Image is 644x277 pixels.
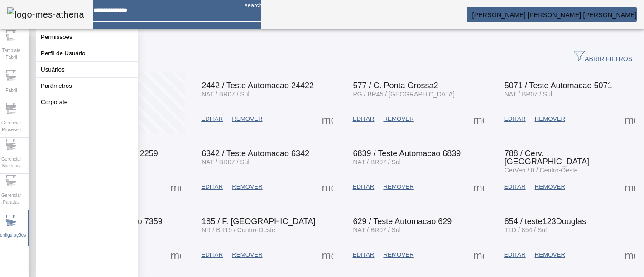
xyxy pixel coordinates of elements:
span: EDITAR [353,250,375,259]
span: REMOVER [383,115,413,124]
button: REMOVER [379,111,418,127]
span: EDITAR [504,115,526,124]
span: EDITAR [504,250,526,259]
button: EDITAR [348,111,379,127]
button: Mais [471,247,487,263]
button: REMOVER [227,179,267,195]
button: Mais [622,247,638,263]
button: Mais [319,247,336,263]
button: Mais [471,179,487,195]
span: EDITAR [201,250,223,259]
button: EDITAR [197,247,227,263]
span: REMOVER [232,250,262,259]
button: Parâmetros [36,78,138,94]
span: Fabril [3,84,19,96]
button: EDITAR [500,247,530,263]
span: 2442 / Teste Automacao 24422 [202,81,314,90]
button: Mais [319,111,336,127]
button: EDITAR [348,247,379,263]
button: REMOVER [227,247,267,263]
button: Mais [168,247,184,263]
span: 6342 / Teste Automacao 6342 [202,149,309,158]
span: 788 / Cerv. [GEOGRAPHIC_DATA] [505,149,589,166]
span: NAT / BR07 / Sul [505,91,552,98]
button: Permissões [36,29,138,45]
span: EDITAR [353,115,375,124]
button: Mais [622,111,638,127]
span: 5071 / Teste Automacao 5071 [505,81,612,90]
button: Mais [319,179,336,195]
button: REMOVER [530,179,570,195]
span: NAT / BR07 / Sul [202,91,249,98]
span: NAT / BR07 / Sul [202,158,249,166]
span: REMOVER [383,250,413,259]
span: REMOVER [232,182,262,191]
span: REMOVER [535,182,565,191]
button: Corporate [36,94,138,110]
button: Mais [622,179,638,195]
span: 629 / Teste Automacao 629 [353,217,452,226]
span: 6839 / Teste Automacao 6839 [353,149,461,158]
button: EDITAR [197,179,227,195]
span: T1D / 854 / Sul [505,226,547,234]
button: EDITAR [500,111,530,127]
span: EDITAR [504,182,526,191]
span: ABRIR FILTROS [574,50,632,64]
span: NR / BR19 / Centro-Oeste [202,226,275,234]
button: REMOVER [530,111,570,127]
button: REMOVER [530,247,570,263]
button: REMOVER [379,179,418,195]
span: 854 / teste123Douglas [505,217,586,226]
span: EDITAR [201,182,223,191]
span: NAT / BR07 / Sul [353,226,401,234]
button: ABRIR FILTROS [567,49,639,65]
button: EDITAR [197,111,227,127]
button: Mais [471,111,487,127]
span: [PERSON_NAME] [PERSON_NAME] [PERSON_NAME] [472,11,637,19]
button: Perfil de Usuário [36,45,138,61]
span: PG / BR45 / [GEOGRAPHIC_DATA] [353,91,455,98]
button: Mais [168,179,184,195]
button: REMOVER [227,111,267,127]
span: 577 / C. Ponta Grossa2 [353,81,438,90]
button: Usuários [36,62,138,77]
span: REMOVER [535,115,565,124]
span: EDITAR [201,115,223,124]
span: 185 / F. [GEOGRAPHIC_DATA] [202,217,315,226]
span: REMOVER [535,250,565,259]
button: EDITAR [500,179,530,195]
span: EDITAR [353,182,375,191]
span: REMOVER [383,182,413,191]
img: logo-mes-athena [7,7,84,22]
span: NAT / BR07 / Sul [353,158,401,166]
span: REMOVER [232,115,262,124]
button: REMOVER [379,247,418,263]
button: EDITAR [348,179,379,195]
